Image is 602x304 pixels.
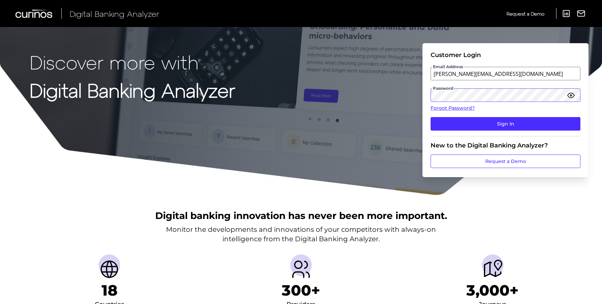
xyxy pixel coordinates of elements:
[166,225,436,244] p: Monitor the developments and innovations of your competitors with always-on intelligence from the...
[70,9,159,19] span: Digital Banking Analyzer
[507,8,544,19] a: Request a Demo
[466,281,519,299] h1: 3,000+
[507,11,544,17] span: Request a Demo
[432,64,464,70] span: Email Address
[431,51,580,59] div: Customer Login
[432,86,454,91] span: Password
[30,51,235,73] p: Discover more with
[431,117,580,131] button: Sign In
[290,258,312,280] img: Providers
[102,281,117,299] h1: 18
[282,281,320,299] h1: 300+
[431,142,580,149] div: New to the Digital Banking Analyzer?
[155,209,447,222] h2: Digital banking innovation has never been more important.
[431,105,580,112] a: Forgot Password?
[30,79,235,101] strong: Digital Banking Analyzer
[431,155,580,168] a: Request a Demo
[99,258,120,280] img: Countries
[482,258,503,280] img: Journeys
[16,9,53,18] img: Curinos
